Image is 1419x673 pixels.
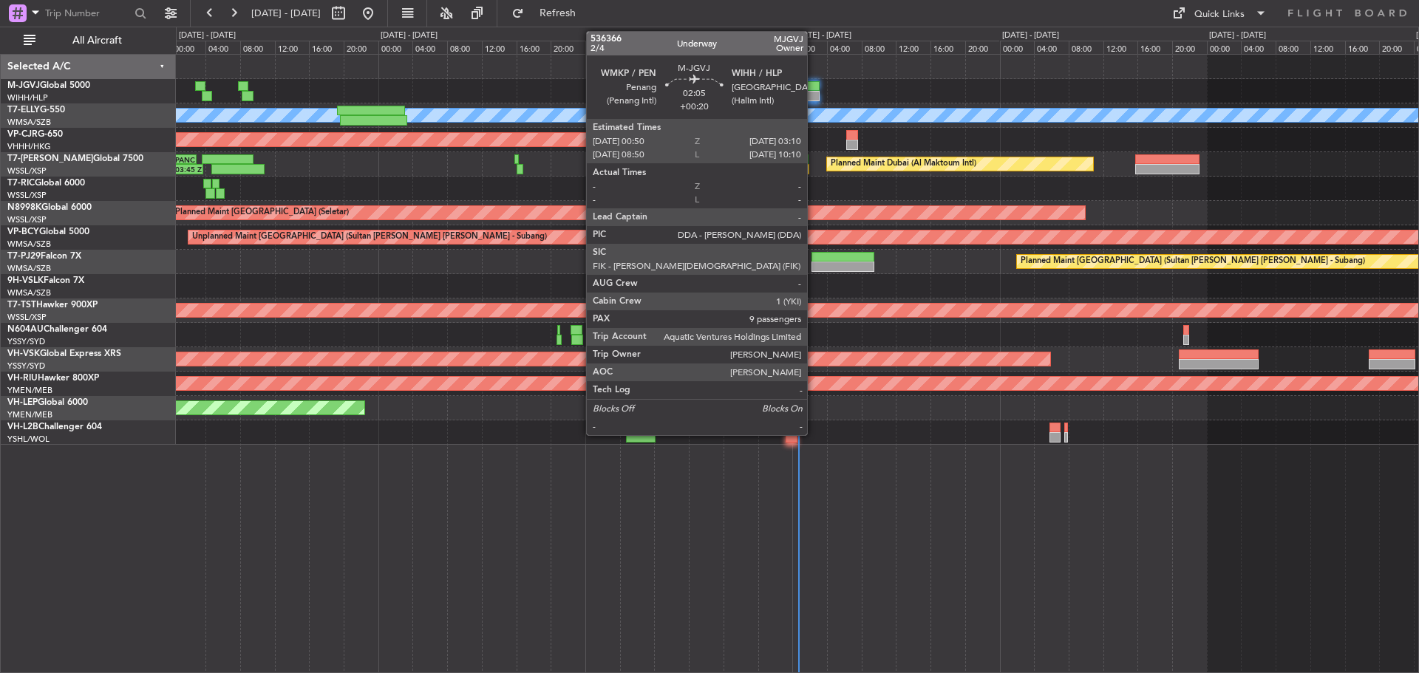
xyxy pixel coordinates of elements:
a: T7-ELLYG-550 [7,106,65,115]
div: 16:00 [1137,41,1172,54]
a: VH-L2BChallenger 604 [7,423,102,431]
div: Planned Maint [GEOGRAPHIC_DATA] (Seletar) [175,202,349,224]
span: Refresh [527,8,589,18]
div: KEWR [709,155,758,164]
a: VH-LEPGlobal 6000 [7,398,88,407]
div: Unplanned Maint [GEOGRAPHIC_DATA] (Sultan [PERSON_NAME] [PERSON_NAME] - Subang) [192,226,547,248]
div: 20:00 [965,41,1000,54]
div: 16:00 [1345,41,1380,54]
div: Quick Links [1194,7,1245,22]
a: YSSY/SYD [7,336,45,347]
div: 16:00 [930,41,965,54]
div: [DATE] - [DATE] [381,30,438,42]
div: 00:00 [585,41,620,54]
span: VH-L2B [7,423,38,431]
div: 04:00 [827,41,862,54]
div: [DATE] - [DATE] [794,30,851,42]
a: T7-PJ29Falcon 7X [7,252,81,261]
div: [DATE] - [DATE] [1209,30,1266,42]
a: VP-BCYGlobal 5000 [7,228,89,236]
span: N604AU [7,325,44,334]
span: VH-VSK [7,349,40,358]
a: WSSL/XSP [7,190,47,201]
a: YMEN/MEB [7,385,52,396]
div: 08:00 [654,41,689,54]
div: 00:00 [1000,41,1035,54]
a: 9H-VSLKFalcon 7X [7,276,84,285]
div: 20:00 [551,41,585,54]
div: 12:00 [1103,41,1138,54]
a: N604AUChallenger 604 [7,325,107,334]
span: N8998K [7,203,41,212]
div: 08:00 [1276,41,1310,54]
div: 08:00 [240,41,275,54]
a: YSSY/SYD [7,361,45,372]
a: WMSA/SZB [7,117,51,128]
div: 20:00 [1379,41,1414,54]
a: YMEN/MEB [7,409,52,420]
a: WIHH/HLP [7,92,48,103]
a: WMSA/SZB [7,287,51,298]
div: 14:22 Z [710,165,759,174]
div: 04:00 [1241,41,1276,54]
div: 12:00 [275,41,310,54]
a: T7-TSTHawker 900XP [7,301,98,310]
a: VHHH/HKG [7,141,51,152]
button: All Aircraft [16,29,160,52]
a: VH-RIUHawker 800XP [7,374,99,383]
a: M-JGVJGlobal 5000 [7,81,90,90]
div: 08:00 [1069,41,1103,54]
div: 00:00 [792,41,827,54]
div: 04:00 [205,41,240,54]
div: 12:00 [482,41,517,54]
span: M-JGVJ [7,81,40,90]
button: Refresh [505,1,593,25]
div: 16:00 [309,41,344,54]
div: 12:00 [689,41,724,54]
div: - [759,165,808,174]
div: [DATE] - [DATE] [588,30,644,42]
div: 12:00 [1310,41,1345,54]
span: All Aircraft [38,35,156,46]
div: 00:00 [171,41,206,54]
div: [DATE] - [DATE] [1002,30,1059,42]
div: 04:00 [620,41,655,54]
span: VH-RIU [7,374,38,383]
span: VP-CJR [7,130,38,139]
div: Planned Maint [GEOGRAPHIC_DATA] (Sultan [PERSON_NAME] [PERSON_NAME] - Subang) [1021,250,1365,273]
div: 04:00 [1034,41,1069,54]
div: OMDW [758,155,807,164]
a: WSSL/XSP [7,312,47,323]
a: VP-CJRG-650 [7,130,63,139]
a: WSSL/XSP [7,214,47,225]
div: 00:00 [1207,41,1242,54]
span: VH-LEP [7,398,38,407]
input: Trip Number [45,2,130,24]
div: 20:00 [1172,41,1207,54]
div: 00:00 [378,41,413,54]
span: T7-RIC [7,179,35,188]
a: WMSA/SZB [7,263,51,274]
div: 12:00 [896,41,930,54]
button: Quick Links [1165,1,1274,25]
div: [DATE] - [DATE] [179,30,236,42]
a: T7-[PERSON_NAME]Global 7500 [7,154,143,163]
a: WSSL/XSP [7,165,47,177]
div: 08:00 [862,41,896,54]
div: Planned Maint Dubai (Al Maktoum Intl) [831,153,976,175]
a: YSHL/WOL [7,434,50,445]
span: VP-BCY [7,228,39,236]
span: [DATE] - [DATE] [251,7,321,20]
div: 16:00 [724,41,758,54]
a: N8998KGlobal 6000 [7,203,92,212]
div: 04:00 [412,41,447,54]
div: 20:00 [344,41,378,54]
span: T7-TST [7,301,36,310]
div: 20:00 [758,41,793,54]
span: T7-[PERSON_NAME] [7,154,93,163]
a: WMSA/SZB [7,239,51,250]
span: 9H-VSLK [7,276,44,285]
a: VH-VSKGlobal Express XRS [7,349,121,358]
div: 08:00 [447,41,482,54]
span: T7-PJ29 [7,252,41,261]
